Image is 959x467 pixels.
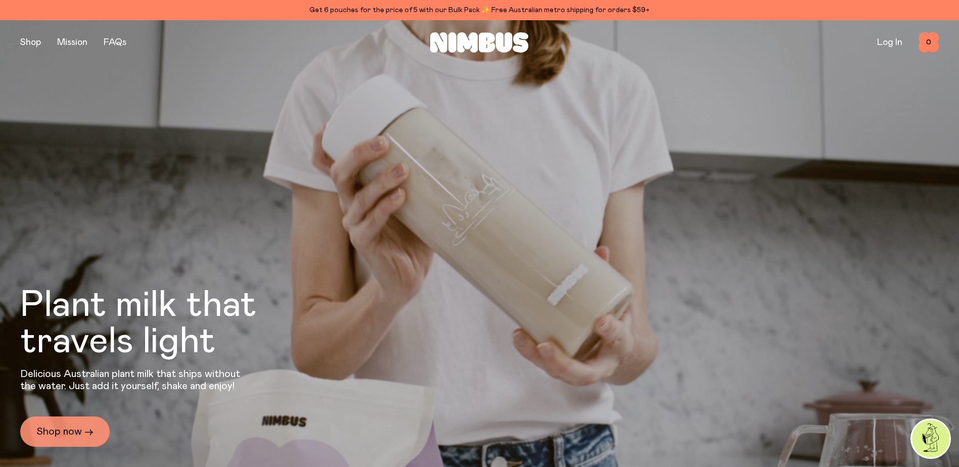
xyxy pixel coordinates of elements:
a: Log In [877,38,902,47]
p: Delicious Australian plant milk that ships without the water. Just add it yourself, shake and enjoy! [20,368,247,392]
a: Mission [57,38,87,47]
button: 0 [919,32,939,53]
div: Get 6 pouches for the price of 5 with our Bulk Pack ✨ Free Australian metro shipping for orders $59+ [20,4,939,16]
img: agent [912,420,949,457]
h1: Plant milk that travels light [20,287,311,360]
a: Shop now → [20,416,110,447]
a: FAQs [104,38,126,47]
